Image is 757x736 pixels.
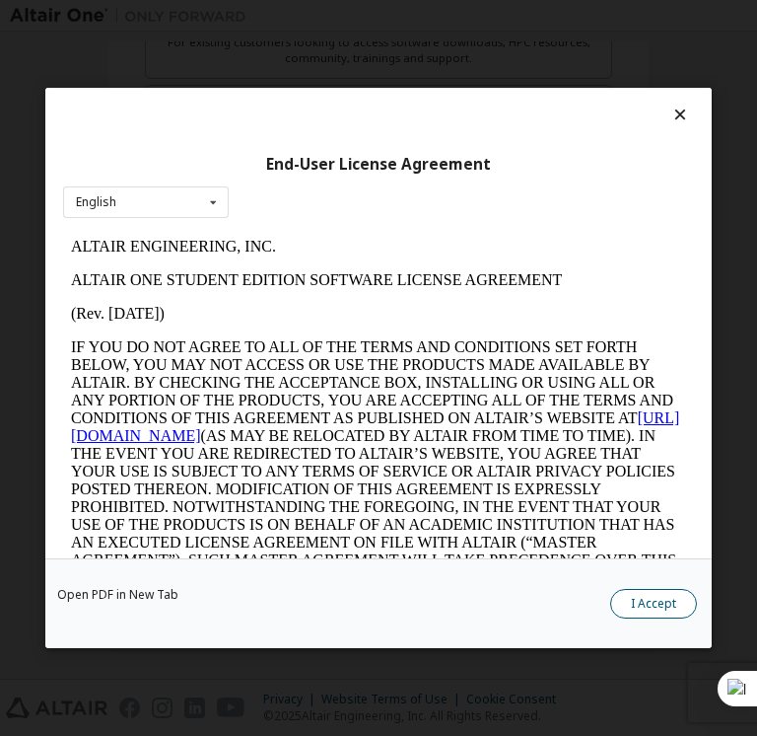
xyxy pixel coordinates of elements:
[8,180,616,214] a: [URL][DOMAIN_NAME]
[8,8,623,26] p: ALTAIR ENGINEERING, INC.
[63,155,694,175] div: End-User License Agreement
[8,75,623,93] p: (Rev. [DATE])
[8,109,623,357] p: IF YOU DO NOT AGREE TO ALL OF THE TERMS AND CONDITIONS SET FORTH BELOW, YOU MAY NOT ACCESS OR USE...
[57,589,178,601] a: Open PDF in New Tab
[8,41,623,59] p: ALTAIR ONE STUDENT EDITION SOFTWARE LICENSE AGREEMENT
[610,589,697,619] button: I Accept
[76,196,116,208] div: English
